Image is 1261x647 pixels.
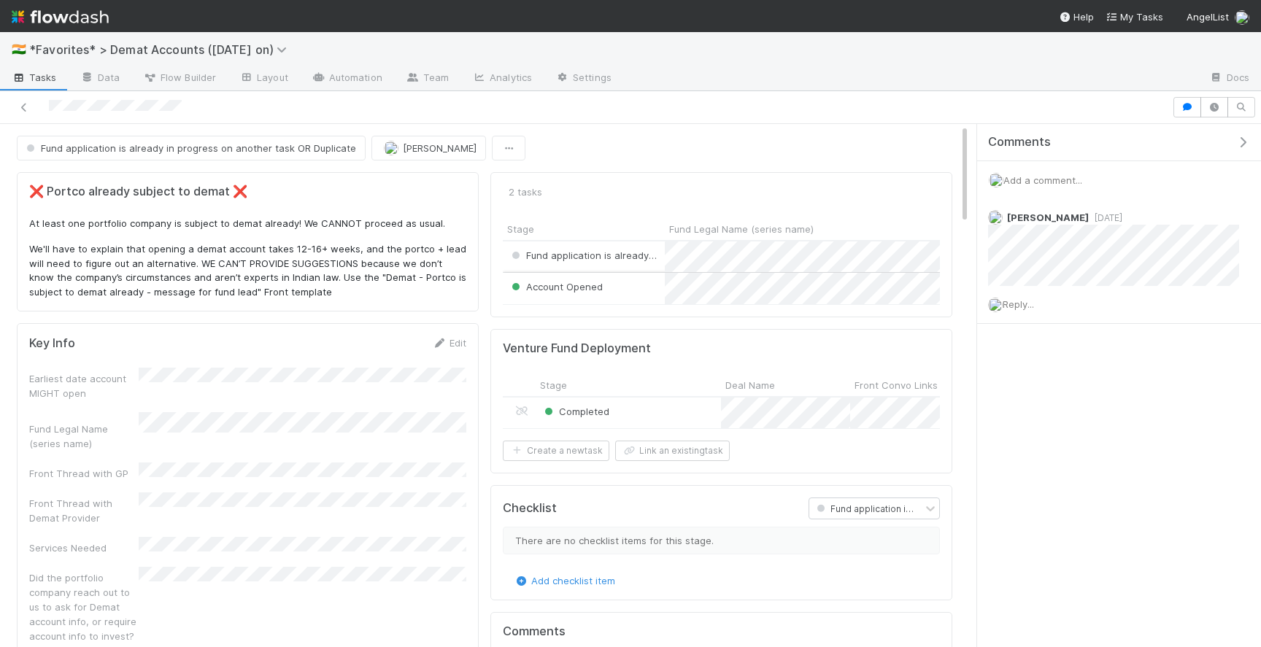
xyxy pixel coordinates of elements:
img: avatar_e0ab5a02-4425-4644-8eca-231d5bcccdf4.png [988,298,1003,312]
a: Analytics [460,67,544,90]
p: At least one portfolio company is subject to demat already! We CANNOT proceed as usual. [29,217,466,231]
div: Services Needed [29,541,139,555]
a: Layout [228,67,300,90]
a: Edit [432,337,466,349]
img: avatar_cea4b3df-83b6-44b5-8b06-f9455c333edc.png [988,210,1003,225]
span: Front Convo Links [855,378,938,392]
a: Flow Builder [131,67,228,90]
h5: Checklist [503,501,557,516]
div: Account Opened [509,279,603,294]
div: There are no checklist items for this stage. [503,527,940,554]
div: Fund Legal Name (series name) [29,422,139,451]
button: Create a newtask [503,441,609,461]
h5: Key Info [29,336,75,351]
img: avatar_e0ab5a02-4425-4644-8eca-231d5bcccdf4.png [989,173,1003,187]
h5: Comments [503,624,940,639]
img: avatar_e0ab5a02-4425-4644-8eca-231d5bcccdf4.png [1235,10,1249,25]
span: Flow Builder [143,70,216,85]
span: Deal Name [725,378,775,392]
div: Front Thread with Demat Provider [29,496,139,525]
h5: ❌ Portco already subject to demat ❌ [29,185,466,199]
span: [PERSON_NAME] [1007,212,1089,223]
div: Completed [541,404,609,419]
div: Did the portfolio company reach out to us to ask for Demat account info, or require account info ... [29,570,139,643]
span: 🇮🇳 [12,43,26,55]
span: Add a comment... [1003,174,1082,186]
span: AngelList [1187,11,1229,23]
img: avatar_e0ab5a02-4425-4644-8eca-231d5bcccdf4.png [384,141,398,155]
a: Data [69,67,131,90]
h5: Venture Fund Deployment [503,341,651,356]
span: Comments [988,135,1051,150]
span: Stage [507,222,534,236]
button: [PERSON_NAME] [371,136,486,160]
span: Fund application is already in progress on another task OR Duplicate [23,142,356,154]
div: Help [1059,9,1094,24]
span: Stage [540,378,567,392]
p: We'll have to explain that opening a demat account takes 12-16+ weeks, and the portco + lead will... [29,242,466,299]
span: 2 tasks [509,185,542,199]
span: Tasks [12,70,57,85]
div: Fund application is already in progress on another task OR Duplicate [509,248,658,263]
a: Docs [1198,67,1261,90]
div: Front Thread with GP [29,466,139,481]
span: Account Opened [509,281,603,292]
span: Completed [541,406,609,417]
span: Fund application is already in progress on another task OR Duplicate [814,503,1126,514]
button: Fund application is already in progress on another task OR Duplicate [17,136,366,160]
span: My Tasks [1106,11,1163,23]
span: Reply... [1003,298,1034,310]
span: [DATE] [1089,212,1122,223]
a: My Tasks [1106,9,1163,24]
a: Settings [544,67,623,90]
img: logo-inverted-e16ddd16eac7371096b0.svg [12,4,109,29]
button: Link an existingtask [615,441,730,461]
span: Fund Legal Name (series name) [669,222,814,236]
span: Fund application is already in progress on another task OR Duplicate [509,249,841,261]
div: Earliest date account MIGHT open [29,371,139,400]
a: Add checklist item [514,575,615,586]
a: Team [394,67,460,90]
span: [PERSON_NAME] [403,142,477,154]
span: *Favorites* > Demat Accounts ([DATE] on) [29,42,294,57]
a: Automation [300,67,394,90]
